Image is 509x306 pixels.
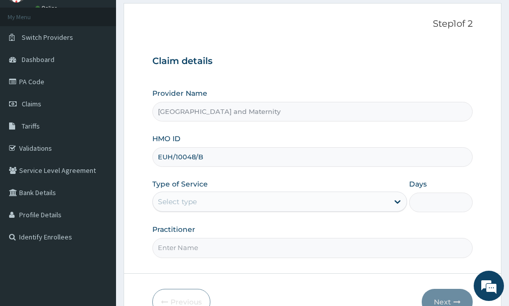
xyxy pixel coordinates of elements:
span: Switch Providers [22,33,73,42]
input: Enter HMO ID [152,147,473,167]
span: Dashboard [22,55,54,64]
p: Step 1 of 2 [152,19,473,30]
label: Type of Service [152,179,208,189]
label: Provider Name [152,88,207,98]
label: Days [409,179,427,189]
span: Tariffs [22,121,40,131]
label: HMO ID [152,134,181,144]
div: Select type [158,197,197,207]
input: Enter Name [152,238,473,258]
label: Practitioner [152,224,195,234]
a: Online [35,5,60,12]
h3: Claim details [152,56,473,67]
span: Claims [22,99,41,108]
